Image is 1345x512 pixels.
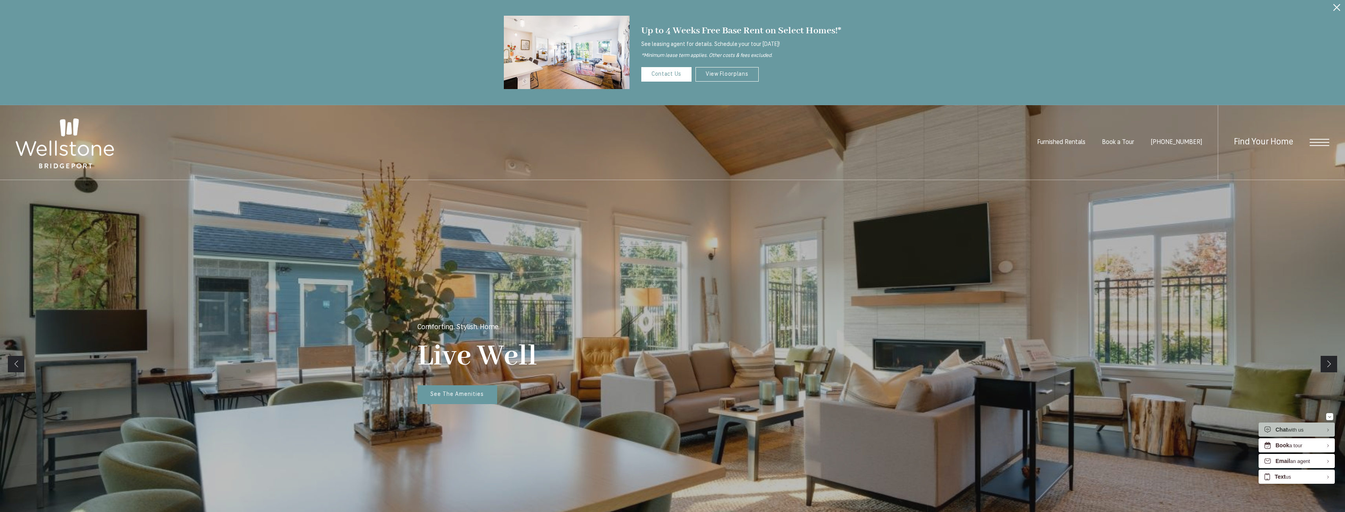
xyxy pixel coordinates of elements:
a: Find Your Home [1234,138,1293,147]
span: [PHONE_NUMBER] [1151,139,1202,146]
p: Comforting. Stylish. Home. [417,324,500,331]
p: See leasing agent for details. Schedule your tour [DATE]! [641,40,841,49]
a: Furnished Rentals [1037,139,1085,146]
button: Open Menu [1310,139,1329,146]
a: Next [1321,356,1337,372]
span: See The Amenities [430,392,484,397]
a: Previous [8,356,24,372]
p: Live Well [417,339,537,374]
div: Up to 4 Weeks Free Base Rent on Select Homes!* [641,23,841,38]
a: Call Us at (253) 642-8681 [1151,139,1202,146]
div: *Minimum lease term applies. Other costs & fees excluded. [641,53,841,59]
a: Book a Tour [1102,139,1134,146]
a: View Floorplans [695,67,759,82]
img: Settle into comfort at Wellstone [504,16,629,89]
a: See The Amenities [417,385,497,404]
img: Wellstone [16,118,114,169]
a: Contact Us [641,67,692,82]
